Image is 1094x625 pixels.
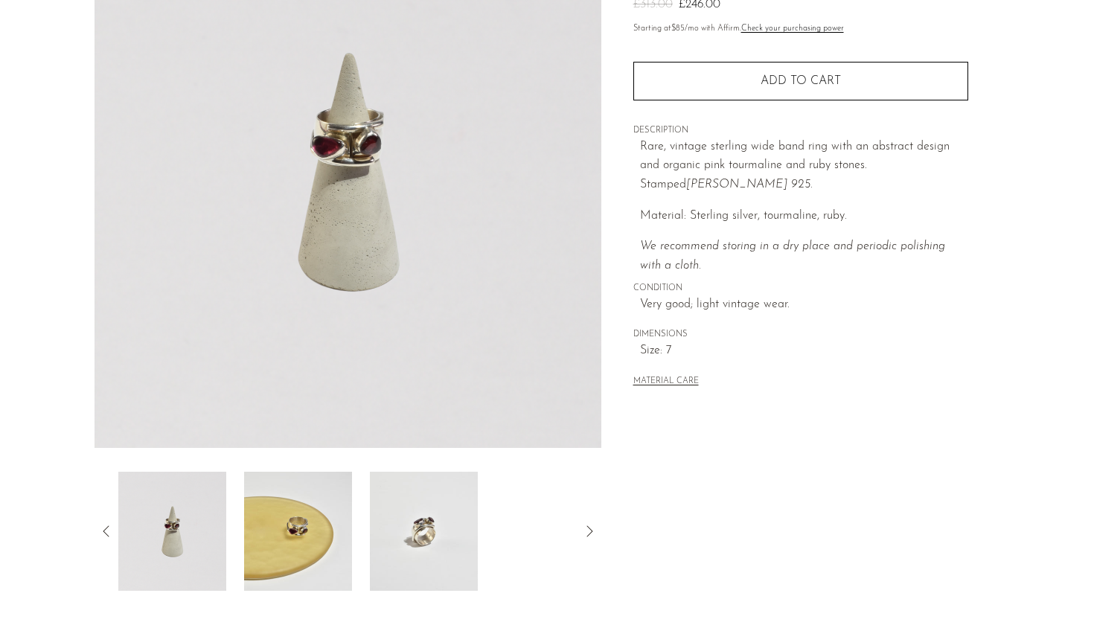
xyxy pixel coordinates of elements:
[671,25,685,33] span: $85
[633,124,968,138] span: DESCRIPTION
[686,179,813,190] em: [PERSON_NAME] 925.
[633,328,968,342] span: DIMENSIONS
[633,282,968,295] span: CONDITION
[633,22,968,36] p: Starting at /mo with Affirm.
[118,472,226,591] img: Abstract Tourmaline Ruby Ring
[633,376,699,388] button: MATERIAL CARE
[741,25,844,33] a: Check your purchasing power - Learn more about Affirm Financing (opens in modal)
[633,62,968,100] button: Add to cart
[640,207,968,226] p: Material: Sterling silver, tourmaline, ruby.
[640,240,945,272] i: We recommend storing in a dry place and periodic polishing with a cloth.
[640,138,968,195] p: Rare, vintage sterling wide band ring with an abstract design and organic pink tourmaline and rub...
[761,75,841,87] span: Add to cart
[640,295,968,315] span: Very good; light vintage wear.
[244,472,352,591] img: Abstract Tourmaline Ruby Ring
[370,472,478,591] img: Abstract Tourmaline Ruby Ring
[640,342,968,361] span: Size: 7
